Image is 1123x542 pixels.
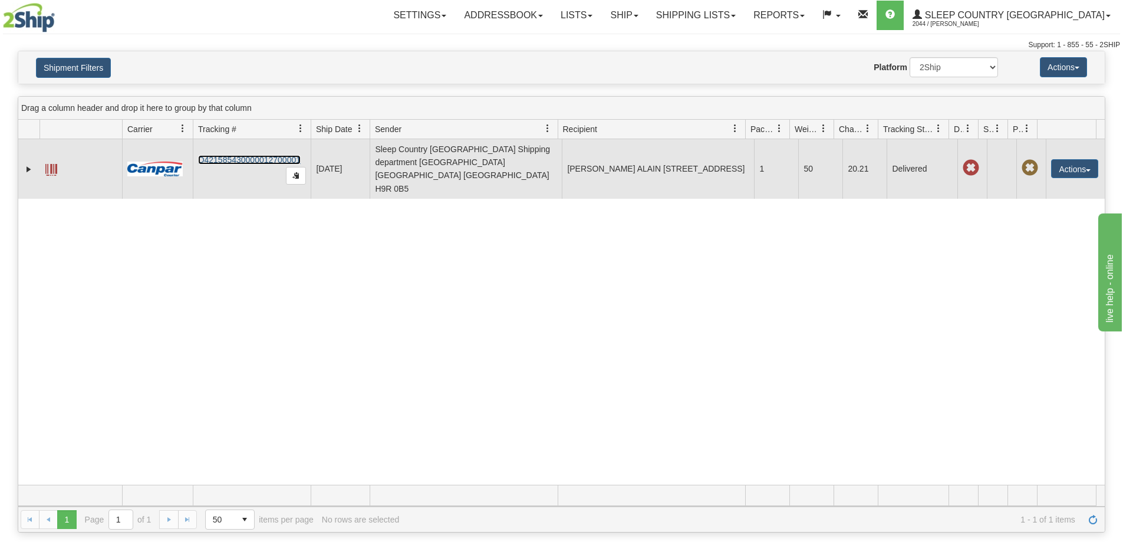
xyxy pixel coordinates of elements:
[814,119,834,139] a: Weight filter column settings
[198,123,236,135] span: Tracking #
[769,119,789,139] a: Packages filter column settings
[407,515,1075,524] span: 1 - 1 of 1 items
[552,1,601,30] a: Lists
[3,40,1120,50] div: Support: 1 - 855 - 55 - 2SHIP
[963,160,979,176] span: Late
[874,61,907,73] label: Platform
[795,123,819,135] span: Weight
[1051,159,1098,178] button: Actions
[18,97,1105,120] div: grid grouping header
[754,139,798,199] td: 1
[205,510,255,530] span: Page sizes drop down
[205,510,314,530] span: items per page
[384,1,455,30] a: Settings
[745,1,814,30] a: Reports
[23,163,35,175] a: Expand
[954,123,964,135] span: Delivery Status
[987,119,1007,139] a: Shipment Issues filter column settings
[958,119,978,139] a: Delivery Status filter column settings
[198,155,301,165] a: D421585430000012700001
[725,119,745,139] a: Recipient filter column settings
[235,510,254,529] span: select
[538,119,558,139] a: Sender filter column settings
[350,119,370,139] a: Ship Date filter column settings
[213,514,228,525] span: 50
[85,510,152,530] span: Page of 1
[36,58,111,78] button: Shipment Filters
[887,139,957,199] td: Delivered
[311,139,370,199] td: [DATE]
[883,123,934,135] span: Tracking Status
[922,10,1105,20] span: Sleep Country [GEOGRAPHIC_DATA]
[1017,119,1037,139] a: Pickup Status filter column settings
[45,159,57,178] a: Label
[1013,123,1023,135] span: Pickup Status
[3,3,55,32] img: logo2044.jpg
[375,123,401,135] span: Sender
[127,123,153,135] span: Carrier
[913,18,1001,30] span: 2044 / [PERSON_NAME]
[1040,57,1087,77] button: Actions
[322,515,400,524] div: No rows are selected
[455,1,552,30] a: Addressbook
[904,1,1119,30] a: Sleep Country [GEOGRAPHIC_DATA] 2044 / [PERSON_NAME]
[1084,510,1102,529] a: Refresh
[601,1,647,30] a: Ship
[858,119,878,139] a: Charge filter column settings
[798,139,842,199] td: 50
[109,510,133,529] input: Page 1
[173,119,193,139] a: Carrier filter column settings
[750,123,775,135] span: Packages
[291,119,311,139] a: Tracking # filter column settings
[286,167,306,185] button: Copy to clipboard
[842,139,887,199] td: 20.21
[562,139,754,199] td: [PERSON_NAME] ALAIN [STREET_ADDRESS]
[928,119,949,139] a: Tracking Status filter column settings
[316,123,352,135] span: Ship Date
[1096,211,1122,331] iframe: chat widget
[1022,160,1038,176] span: Pickup Not Assigned
[839,123,864,135] span: Charge
[983,123,993,135] span: Shipment Issues
[127,162,183,176] img: 14 - Canpar
[370,139,562,199] td: Sleep Country [GEOGRAPHIC_DATA] Shipping department [GEOGRAPHIC_DATA] [GEOGRAPHIC_DATA] [GEOGRAPH...
[57,510,76,529] span: Page 1
[647,1,745,30] a: Shipping lists
[563,123,597,135] span: Recipient
[9,7,109,21] div: live help - online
